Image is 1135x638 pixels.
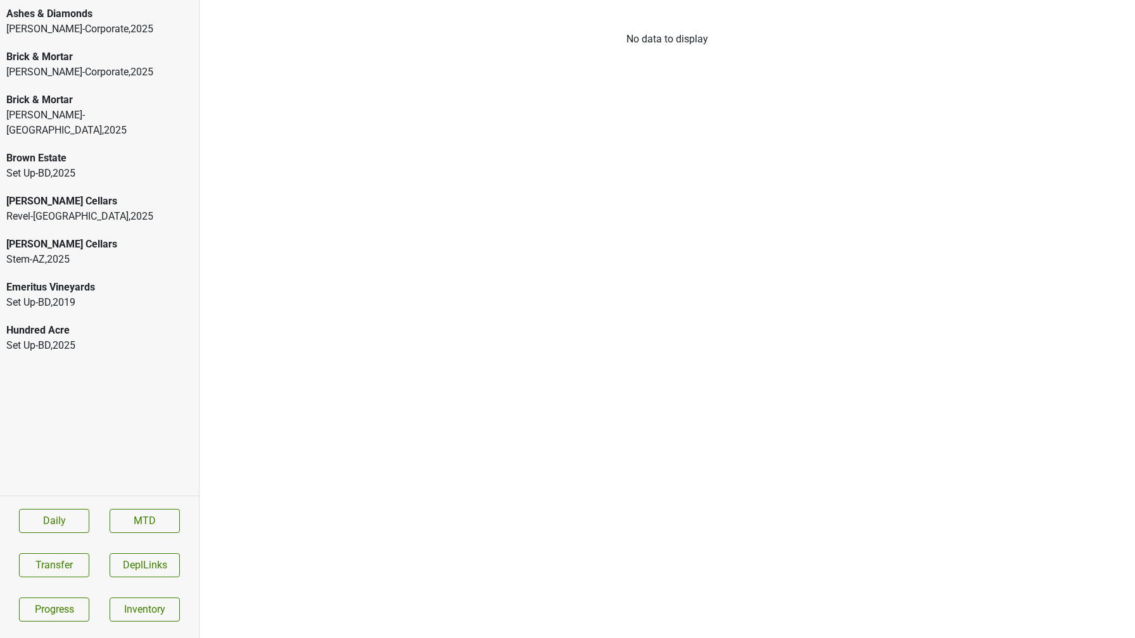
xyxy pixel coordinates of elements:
a: Progress [19,597,89,622]
div: Hundred Acre [6,323,193,338]
div: Brown Estate [6,151,193,166]
div: [PERSON_NAME] Cellars [6,194,193,209]
div: Brick & Mortar [6,49,193,65]
div: Revel-[GEOGRAPHIC_DATA] , 2025 [6,209,193,224]
div: [PERSON_NAME]-Corporate , 2025 [6,22,193,37]
div: Brick & Mortar [6,92,193,108]
div: Set Up-BD , 2025 [6,166,193,181]
button: Transfer [19,553,89,577]
div: [PERSON_NAME]-Corporate , 2025 [6,65,193,80]
div: Set Up-BD , 2025 [6,338,193,353]
a: MTD [110,509,180,533]
button: DeplLinks [110,553,180,577]
div: No data to display [200,32,1135,47]
div: Emeritus Vineyards [6,280,193,295]
div: Ashes & Diamonds [6,6,193,22]
a: Inventory [110,597,180,622]
a: Daily [19,509,89,533]
div: [PERSON_NAME]-[GEOGRAPHIC_DATA] , 2025 [6,108,193,138]
div: Stem-AZ , 2025 [6,252,193,267]
div: Set Up-BD , 2019 [6,295,193,310]
div: [PERSON_NAME] Cellars [6,237,193,252]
